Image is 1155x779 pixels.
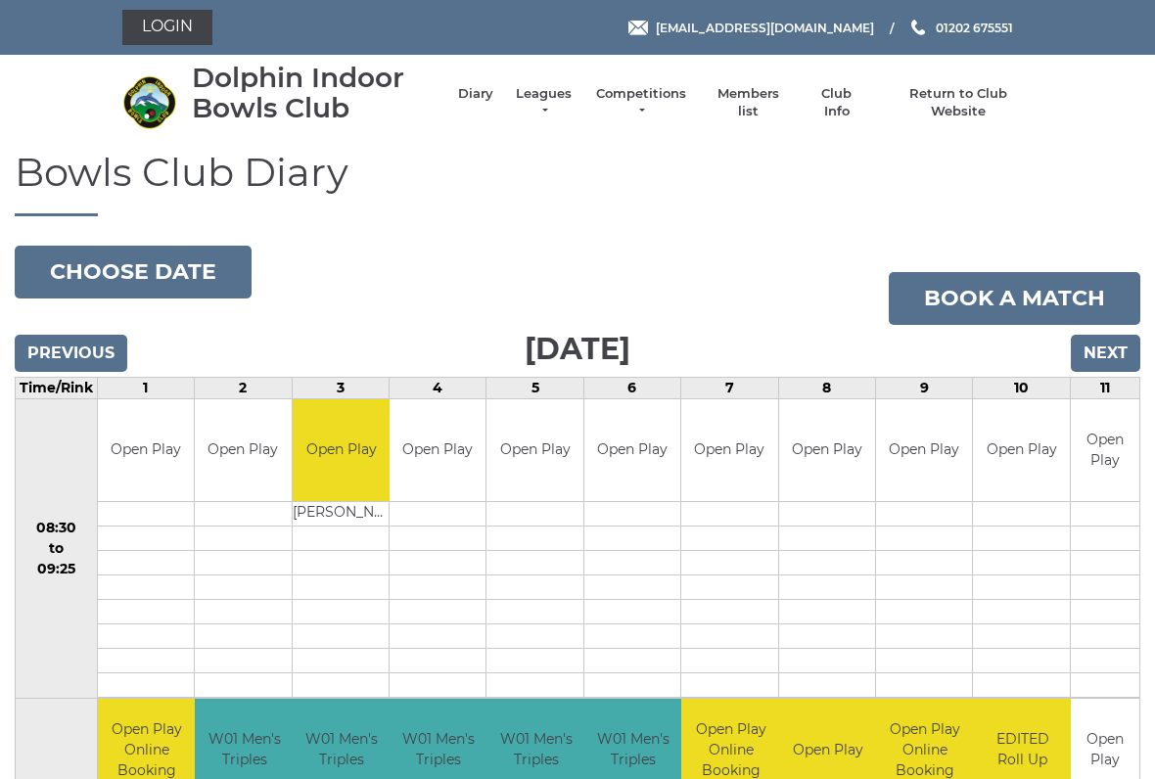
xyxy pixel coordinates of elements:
[936,20,1013,34] span: 01202 675551
[876,399,972,502] td: Open Play
[192,63,439,123] div: Dolphin Indoor Bowls Club
[889,272,1140,325] a: Book a match
[486,377,583,398] td: 5
[778,377,875,398] td: 8
[808,85,865,120] a: Club Info
[389,377,485,398] td: 4
[681,377,778,398] td: 7
[628,21,648,35] img: Email
[875,377,972,398] td: 9
[98,399,194,502] td: Open Play
[15,246,252,298] button: Choose date
[681,399,777,502] td: Open Play
[15,335,127,372] input: Previous
[594,85,688,120] a: Competitions
[16,377,98,398] td: Time/Rink
[16,398,98,699] td: 08:30 to 09:25
[973,377,1070,398] td: 10
[292,377,389,398] td: 3
[1071,399,1139,502] td: Open Play
[911,20,925,35] img: Phone us
[779,399,875,502] td: Open Play
[656,20,874,34] span: [EMAIL_ADDRESS][DOMAIN_NAME]
[707,85,788,120] a: Members list
[293,399,392,502] td: Open Play
[908,19,1013,37] a: Phone us 01202 675551
[584,399,680,502] td: Open Play
[973,399,1069,502] td: Open Play
[1070,377,1139,398] td: 11
[122,75,176,129] img: Dolphin Indoor Bowls Club
[15,151,1140,216] h1: Bowls Club Diary
[1071,335,1140,372] input: Next
[486,399,582,502] td: Open Play
[885,85,1033,120] a: Return to Club Website
[390,399,485,502] td: Open Play
[293,502,392,527] td: [PERSON_NAME]
[195,399,291,502] td: Open Play
[583,377,680,398] td: 6
[513,85,575,120] a: Leagues
[628,19,874,37] a: Email [EMAIL_ADDRESS][DOMAIN_NAME]
[122,10,212,45] a: Login
[97,377,194,398] td: 1
[195,377,292,398] td: 2
[458,85,493,103] a: Diary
